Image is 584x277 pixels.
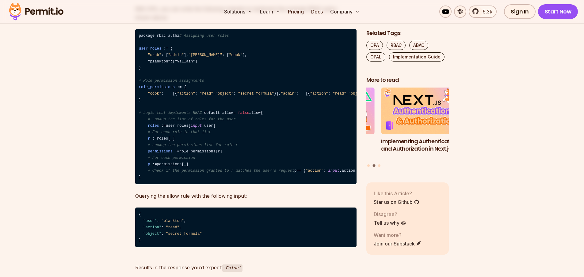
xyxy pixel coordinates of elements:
[157,219,159,223] span: :
[296,92,299,96] span: :
[306,92,308,96] span: [
[367,164,370,167] button: Go to slide 1
[179,225,181,230] span: ,
[538,4,578,19] a: Start Now
[139,111,204,115] span: # Logic that implements RBAC.
[469,6,497,18] a: 5.3k
[189,124,191,128] span: [
[234,111,236,115] span: =
[276,92,278,96] span: ]
[143,219,157,223] span: "user"
[378,164,380,167] button: Go to slide 3
[6,1,66,22] img: Permit logo
[200,92,213,96] span: "read"
[173,137,175,141] span: ]
[177,149,179,154] span: =
[168,137,170,141] span: [
[195,92,197,96] span: :
[161,225,163,230] span: :
[303,169,305,173] span: {
[166,225,179,230] span: "read"
[161,124,163,128] span: :
[148,53,161,57] span: "crab"
[374,231,422,238] p: Want more?
[328,6,362,18] button: Company
[166,53,168,57] span: [
[139,79,204,83] span: # Role permission assignments
[148,149,173,154] span: permissions
[285,6,306,18] a: Pricing
[135,29,357,185] code: package rbac.authz , , “plankton” “villain” , , , , , , , default allow allow user_roles .user ro...
[366,52,385,62] a: OPAL
[328,92,330,96] span: :
[274,92,276,96] span: }
[175,92,177,96] span: {
[161,219,184,223] span: "plankton"
[152,137,155,141] span: :
[161,53,163,57] span: :
[292,137,375,153] h3: Implementing Multi-Tenant RBAC in Nuxt.js
[189,53,222,57] span: "[PERSON_NAME]"
[372,164,375,167] button: Go to slide 2
[148,92,161,96] span: "cook"
[299,169,301,173] span: =
[148,143,238,147] span: # Lookup the permissions list for role r
[220,149,222,154] span: ]
[296,169,299,173] span: =
[222,53,224,57] span: :
[184,85,186,89] span: {
[170,59,173,64] span: :
[186,162,188,167] span: ]
[381,137,464,153] h3: Implementing Authentication and Authorization in Next.js
[155,162,157,167] span: =
[191,124,202,128] span: input
[216,92,234,96] span: "object"
[148,117,236,122] span: # Lookup the list of roles for the user
[381,88,464,160] li: 2 of 3
[328,169,339,173] span: input
[152,162,155,167] span: :
[381,88,464,160] a: Implementing Authentication and Authorization in Next.jsImplementing Authentication and Authoriza...
[227,53,229,57] span: [
[143,232,161,236] span: "object"
[164,47,166,51] span: :
[389,52,445,62] a: Implementation Guide
[504,4,536,19] a: Sign In
[308,92,310,96] span: {
[139,175,141,179] span: }
[177,92,195,96] span: "action"
[148,169,294,173] span: # Check if the permission granted to r matches the user's request
[213,124,215,128] span: ]
[139,66,141,70] span: }
[242,53,245,57] span: ]
[479,8,492,15] span: 5.3k
[161,92,163,96] span: :
[374,210,406,218] p: Disagree?
[229,53,242,57] span: "cook"
[177,85,179,89] span: :
[309,6,325,18] a: Docs
[374,198,419,205] a: Star us on Github
[155,137,157,141] span: =
[306,169,324,173] span: "action"
[184,53,186,57] span: ]
[366,29,449,37] h2: Related Tags
[135,192,357,200] p: Querying the allow rule with the following input:
[310,92,328,96] span: "action"
[234,92,236,96] span: :
[139,98,141,102] span: }
[381,88,464,134] img: Implementing Authentication and Authorization in Next.js
[139,47,162,51] span: user_roles
[168,53,184,57] span: "admin"
[238,92,274,96] span: "secret_formula"
[184,219,186,223] span: ,
[173,92,175,96] span: [
[238,111,249,115] span: false
[292,88,375,160] li: 1 of 3
[222,6,255,18] button: Solutions
[148,137,150,141] span: r
[148,156,195,160] span: # For each permission
[366,88,449,168] div: Posts
[195,59,197,64] span: ]
[216,149,218,154] span: [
